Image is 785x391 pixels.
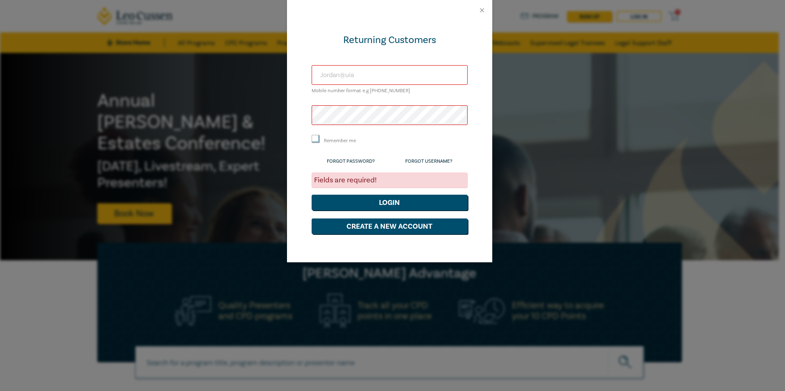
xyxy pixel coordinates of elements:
div: Returning Customers [312,34,468,47]
button: Login [312,195,468,210]
label: Remember me [324,137,356,144]
button: Create a New Account [312,218,468,234]
div: Fields are required! [312,173,468,188]
a: Forgot Username? [405,158,452,164]
button: Close [478,7,486,14]
input: Enter email or Mobile number [312,65,468,85]
a: Forgot Password? [327,158,375,164]
small: Mobile number format e.g [PHONE_NUMBER] [312,88,410,94]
